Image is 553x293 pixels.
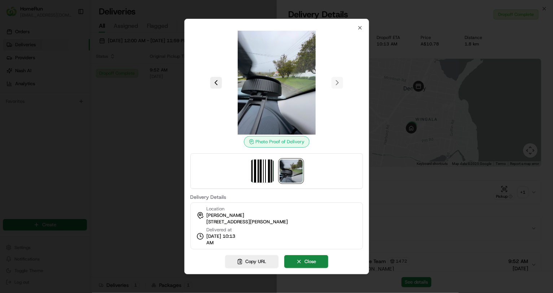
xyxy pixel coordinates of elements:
[190,194,363,200] label: Delivery Details
[207,219,288,225] span: [STREET_ADDRESS][PERSON_NAME]
[284,255,328,268] button: Close
[225,255,278,268] button: Copy URL
[225,31,329,135] img: photo_proof_of_delivery image
[280,159,303,183] img: photo_proof_of_delivery image
[207,227,240,233] span: Delivered at
[207,233,240,246] span: [DATE] 10:13 AM
[251,159,274,183] img: barcode_scan_on_pickup image
[207,206,225,212] span: Location
[244,136,310,148] div: Photo Proof of Delivery
[207,212,245,219] span: [PERSON_NAME]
